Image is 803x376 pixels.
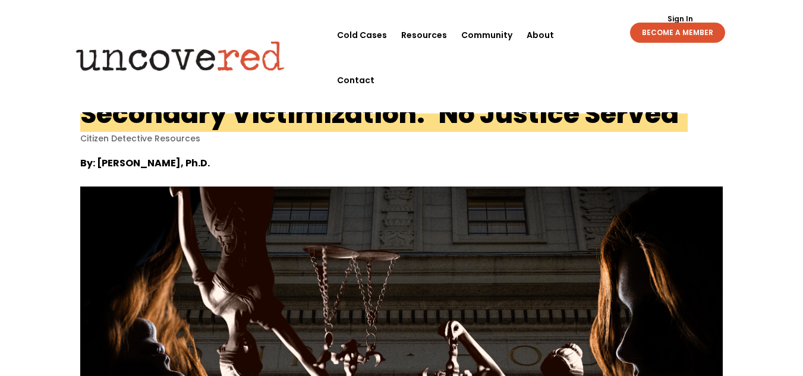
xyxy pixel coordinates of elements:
a: Contact [337,58,374,103]
a: About [527,12,554,58]
a: Citizen Detective Resources [80,132,200,144]
strong: By: [PERSON_NAME], Ph.D. [80,156,210,170]
a: Community [461,12,512,58]
a: Cold Cases [337,12,387,58]
img: Uncovered logo [66,33,295,79]
h1: Secondary Victimization: ‘No Justice Served’ [80,96,688,132]
a: Sign In [661,15,700,23]
a: BECOME A MEMBER [630,23,725,43]
a: Resources [401,12,447,58]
